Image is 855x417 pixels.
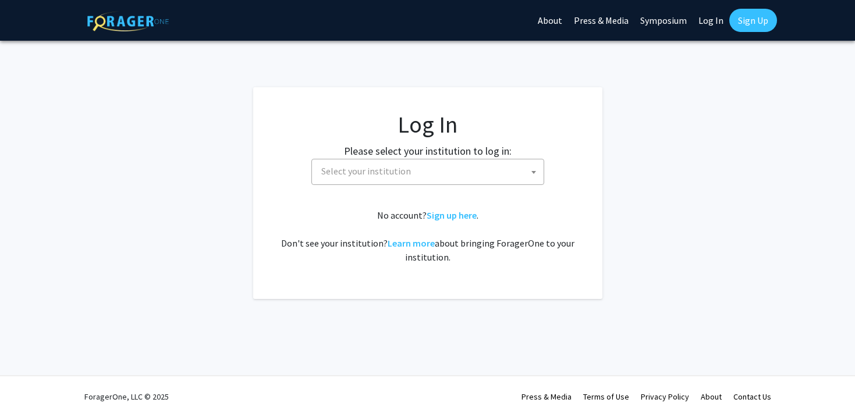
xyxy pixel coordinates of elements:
div: ForagerOne, LLC © 2025 [84,376,169,417]
span: Select your institution [317,159,544,183]
a: About [701,391,722,402]
a: Sign up here [427,209,477,221]
a: Contact Us [733,391,771,402]
div: No account? . Don't see your institution? about bringing ForagerOne to your institution. [276,208,579,264]
a: Terms of Use [583,391,629,402]
span: Select your institution [321,165,411,177]
a: Press & Media [521,391,572,402]
a: Privacy Policy [641,391,689,402]
img: ForagerOne Logo [87,11,169,31]
label: Please select your institution to log in: [344,143,512,159]
h1: Log In [276,111,579,138]
a: Sign Up [729,9,777,32]
a: Learn more about bringing ForagerOne to your institution [388,237,435,249]
span: Select your institution [311,159,544,185]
